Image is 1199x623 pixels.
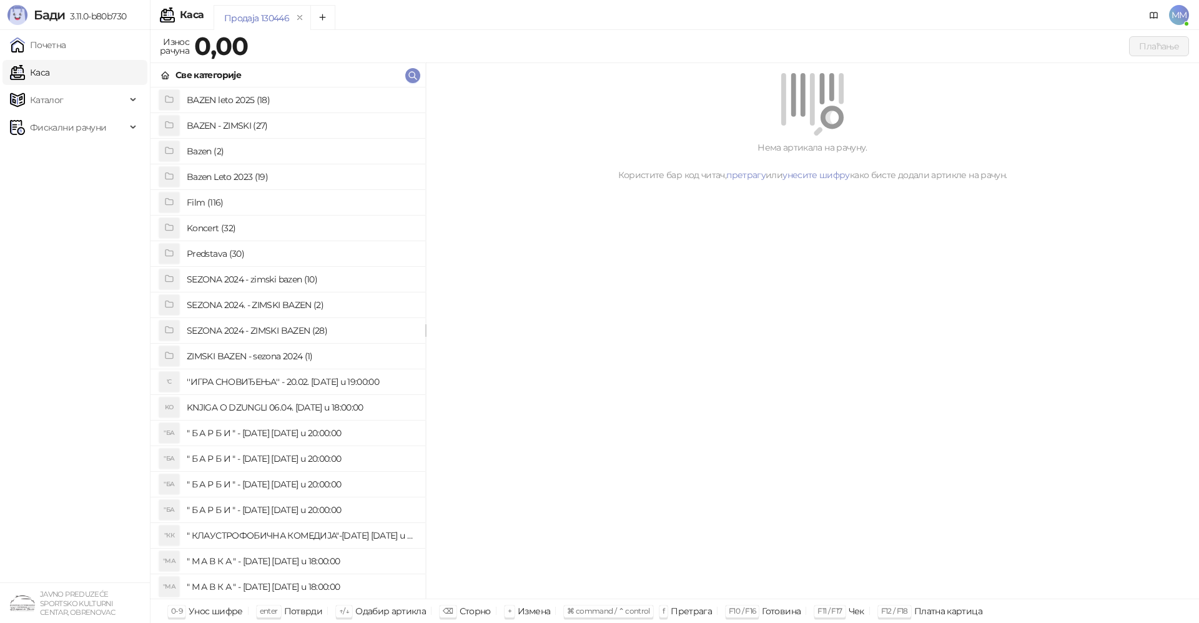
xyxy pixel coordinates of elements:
div: "БА [159,474,179,494]
span: F12 / F18 [881,606,908,616]
h4: SEZONA 2024 - zimski bazen (10) [187,269,415,289]
span: F11 / F17 [817,606,842,616]
button: Плаћање [1129,36,1189,56]
div: Одабир артикла [355,603,426,619]
h4: " Б А Р Б И " - [DATE] [DATE] u 20:00:00 [187,449,415,469]
img: Logo [7,5,27,25]
div: "БА [159,449,179,469]
span: + [508,606,511,616]
div: grid [150,87,425,599]
button: remove [292,12,308,23]
h4: " Б А Р Б И " - [DATE] [DATE] u 20:00:00 [187,474,415,494]
div: 'С [159,372,179,392]
h4: Bazen Leto 2023 (19) [187,167,415,187]
div: "МА [159,551,179,571]
h4: " М А В К А " - [DATE] [DATE] u 18:00:00 [187,577,415,597]
button: Add tab [310,5,335,30]
h4: Koncert (32) [187,218,415,238]
span: enter [260,606,278,616]
div: Претрага [671,603,712,619]
img: 64x64-companyLogo-4a28e1f8-f217-46d7-badd-69a834a81aaf.png [10,591,35,616]
h4: " М А В К А " - [DATE] [DATE] u 18:00:00 [187,551,415,571]
h4: Film (116) [187,192,415,212]
span: 0-9 [171,606,182,616]
h4: " КЛАУСТРОФОБИЧНА КОМЕДИЈА"-[DATE] [DATE] u 20:00:00 [187,526,415,546]
span: ⌫ [443,606,453,616]
div: "КК [159,526,179,546]
small: JAVNO PREDUZEĆE SPORTSKO KULTURNI CENTAR, OBRENOVAC [40,590,115,617]
h4: ''ИГРА СНОВИЂЕЊА'' - 20.02. [DATE] u 19:00:00 [187,372,415,392]
div: Унос шифре [189,603,243,619]
span: F10 / F16 [729,606,756,616]
a: унесите шифру [782,169,850,181]
div: Нема артикала на рачуну. Користите бар код читач, или како бисте додали артикле на рачун. [441,141,1184,182]
div: KO [159,397,179,417]
span: ⌘ command / ⌃ control [567,606,650,616]
div: Готовина [762,603,801,619]
span: Фискални рачуни [30,115,106,140]
h4: SEZONA 2024. - ZIMSKI BAZEN (2) [187,295,415,315]
div: "БА [159,500,179,520]
div: Продаја 130446 [224,11,289,25]
div: Чек [849,603,864,619]
a: Документација [1144,5,1164,25]
span: f [663,606,664,616]
h4: SEZONA 2024 - ZIMSKI BAZEN (28) [187,321,415,341]
h4: Bazen (2) [187,141,415,161]
a: Почетна [10,32,66,57]
span: Бади [34,7,65,22]
h4: ZIMSKI BAZEN - sezona 2024 (1) [187,346,415,366]
div: Потврди [284,603,323,619]
div: Све категорије [175,68,241,82]
h4: " Б А Р Б И " - [DATE] [DATE] u 20:00:00 [187,423,415,443]
div: Платна картица [914,603,982,619]
div: Сторно [460,603,491,619]
strong: 0,00 [194,31,248,61]
div: "МА [159,577,179,597]
div: "БА [159,423,179,443]
h4: Predstava (30) [187,244,415,264]
a: претрагу [726,169,766,181]
h4: BAZEN leto 2025 (18) [187,90,415,110]
span: ↑/↓ [339,606,349,616]
a: Каса [10,60,49,85]
h4: BAZEN - ZIMSKI (27) [187,116,415,136]
div: Измена [518,603,550,619]
div: Износ рачуна [157,34,192,59]
span: MM [1169,5,1189,25]
h4: " Б А Р Б И " - [DATE] [DATE] u 20:00:00 [187,500,415,520]
h4: KNJIGA O DZUNGLI 06.04. [DATE] u 18:00:00 [187,397,415,417]
div: Каса [180,10,204,20]
span: Каталог [30,87,64,112]
span: 3.11.0-b80b730 [65,11,126,22]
